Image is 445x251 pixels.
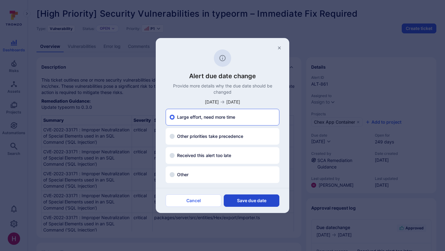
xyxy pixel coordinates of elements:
[224,194,279,207] button: Save due date
[170,152,275,159] div: Received this alert too late
[205,99,219,105] span: [DATE]
[177,114,235,120] span: Large effort, need more time
[166,72,279,80] h3: Alert due date change
[170,172,275,178] div: Other
[166,83,279,95] p: Provide more details why the due date should be changed
[177,133,243,139] span: Other priorities take precedence
[177,172,189,178] span: Other
[166,194,221,207] button: Cancel
[226,99,240,105] span: [DATE]
[170,133,275,139] div: Other priorities take precedence
[170,114,275,120] div: Large effort, need more time
[177,152,231,159] span: Received this alert too late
